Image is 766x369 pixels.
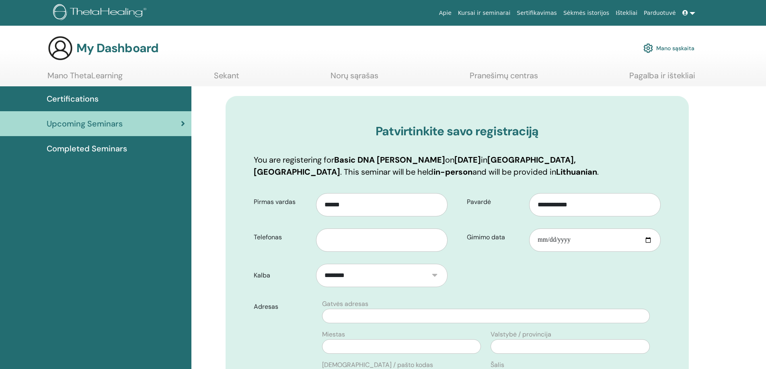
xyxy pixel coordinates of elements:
[254,124,661,139] h3: Patvirtinkite savo registraciją
[629,71,695,86] a: Pagalba ir ištekliai
[331,71,378,86] a: Norų sąrašas
[461,230,530,245] label: Gimimo data
[248,299,318,314] label: Adresas
[641,6,679,20] a: Parduotuvė
[436,6,455,20] a: Apie
[47,35,73,61] img: generic-user-icon.jpg
[433,167,472,177] b: in-person
[47,71,123,86] a: Mano ThetaLearning
[322,299,368,309] label: Gatvės adresas
[491,330,551,339] label: Valstybė / provincija
[322,330,345,339] label: Miestas
[254,154,661,178] p: You are registering for on in . This seminar will be held and will be provided in .
[455,6,514,20] a: Kursai ir seminarai
[47,143,127,155] span: Completed Seminars
[470,71,538,86] a: Pranešimų centras
[47,118,123,130] span: Upcoming Seminars
[556,167,597,177] b: Lithuanian
[53,4,149,22] img: logo.png
[643,39,694,57] a: Mano sąskaita
[248,230,316,245] label: Telefonas
[248,268,316,283] label: Kalba
[461,194,530,210] label: Pavardė
[248,194,316,210] label: Pirmas vardas
[76,41,158,55] h3: My Dashboard
[513,6,560,20] a: Sertifikavimas
[334,155,445,165] b: Basic DNA [PERSON_NAME]
[214,71,239,86] a: Sekant
[612,6,641,20] a: Ištekliai
[454,155,481,165] b: [DATE]
[560,6,612,20] a: Sėkmės istorijos
[643,41,653,55] img: cog.svg
[47,93,99,105] span: Certifications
